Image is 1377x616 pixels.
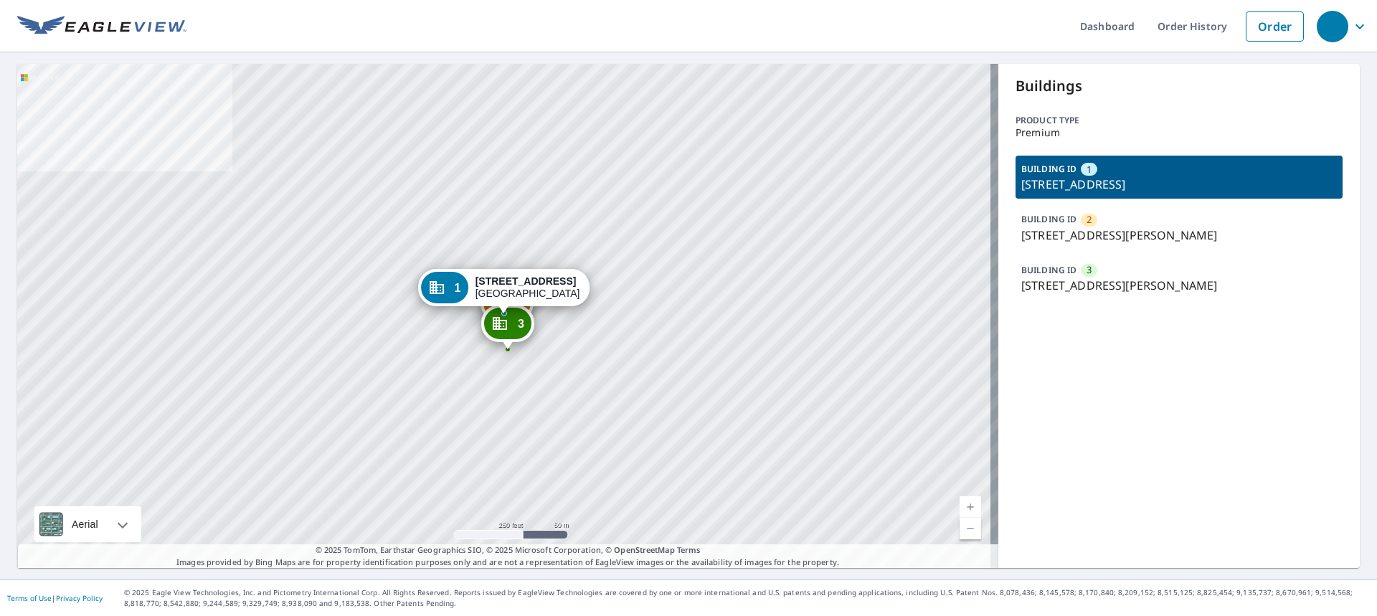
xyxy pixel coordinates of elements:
p: BUILDING ID [1021,163,1076,175]
p: Images provided by Bing Maps are for property identification purposes only and are not a represen... [17,544,998,568]
p: Premium [1016,127,1343,138]
p: | [7,594,103,602]
span: 3 [1087,263,1092,277]
a: Current Level 17, Zoom Out [960,518,981,539]
span: 1 [1087,163,1092,176]
a: Current Level 17, Zoom In [960,496,981,518]
p: [STREET_ADDRESS] [1021,176,1337,193]
span: 2 [1087,213,1092,227]
p: Buildings [1016,75,1343,97]
p: BUILDING ID [1021,213,1076,225]
span: © 2025 TomTom, Earthstar Geographics SIO, © 2025 Microsoft Corporation, © [316,544,701,556]
p: [STREET_ADDRESS][PERSON_NAME] [1021,277,1337,294]
p: Product type [1016,114,1343,127]
a: Privacy Policy [56,593,103,603]
div: Aerial [67,506,103,542]
span: 3 [518,318,524,329]
a: Order [1246,11,1304,42]
a: Terms [677,544,701,555]
p: BUILDING ID [1021,264,1076,276]
div: Dropped pin, building 1, Commercial property, 2305 S Lilac St Seattle, WA 98108 [418,269,590,313]
span: 1 [455,283,461,293]
a: Terms of Use [7,593,52,603]
div: Dropped pin, building 3, Commercial property, 4059 Martin Luther King Jr Way S Seattle, WA 98108 [481,305,534,349]
div: Aerial [34,506,141,542]
strong: [STREET_ADDRESS] [475,275,577,287]
img: EV Logo [17,16,186,37]
p: © 2025 Eagle View Technologies, Inc. and Pictometry International Corp. All Rights Reserved. Repo... [124,587,1370,609]
a: OpenStreetMap [614,544,674,555]
div: [GEOGRAPHIC_DATA] [475,275,580,300]
p: [STREET_ADDRESS][PERSON_NAME] [1021,227,1337,244]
